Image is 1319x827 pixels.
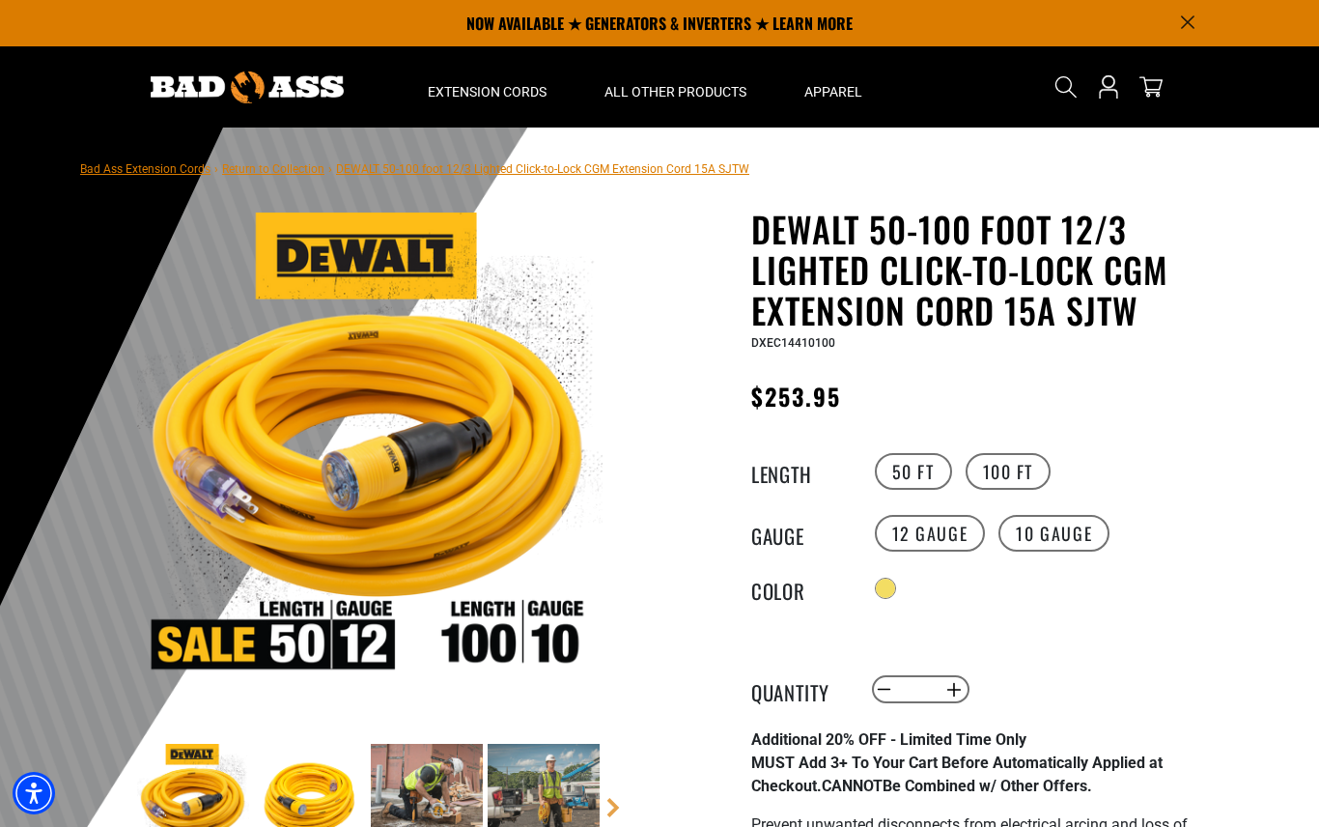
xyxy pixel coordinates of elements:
[13,772,55,814] div: Accessibility Menu
[775,46,891,128] summary: Apparel
[751,576,848,601] legend: Color
[751,754,1163,795] strong: MUST Add 3+ To Your Cart Before Automatically Applied at Checkout. Be Combined w/ Other Offers.
[751,677,848,702] label: Quantity
[151,71,344,103] img: Bad Ass Extension Cords
[604,83,746,100] span: All Other Products
[804,83,862,100] span: Apparel
[751,336,835,350] span: DXEC14410100
[1051,71,1081,102] summary: Search
[399,46,575,128] summary: Extension Cords
[751,379,842,413] span: $253.95
[336,162,749,176] span: DEWALT 50-100 foot 12/3 Lighted Click-to-Lock CGM Extension Cord 15A SJTW
[751,209,1224,330] h1: DEWALT 50-100 foot 12/3 Lighted Click-to-Lock CGM Extension Cord 15A SJTW
[603,798,623,817] a: Next
[328,162,332,176] span: ›
[875,453,952,490] label: 50 FT
[575,46,775,128] summary: All Other Products
[998,515,1109,552] label: 10 Gauge
[80,162,210,176] a: Bad Ass Extension Cords
[428,83,547,100] span: Extension Cords
[751,730,1026,749] strong: Additional 20% OFF - Limited Time Only
[222,162,324,176] a: Return to Collection
[751,459,848,484] legend: Length
[966,453,1052,490] label: 100 FT
[822,777,883,795] span: CANNOT
[875,515,986,552] label: 12 Gauge
[751,521,848,546] legend: Gauge
[214,162,218,176] span: ›
[80,157,749,180] nav: breadcrumbs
